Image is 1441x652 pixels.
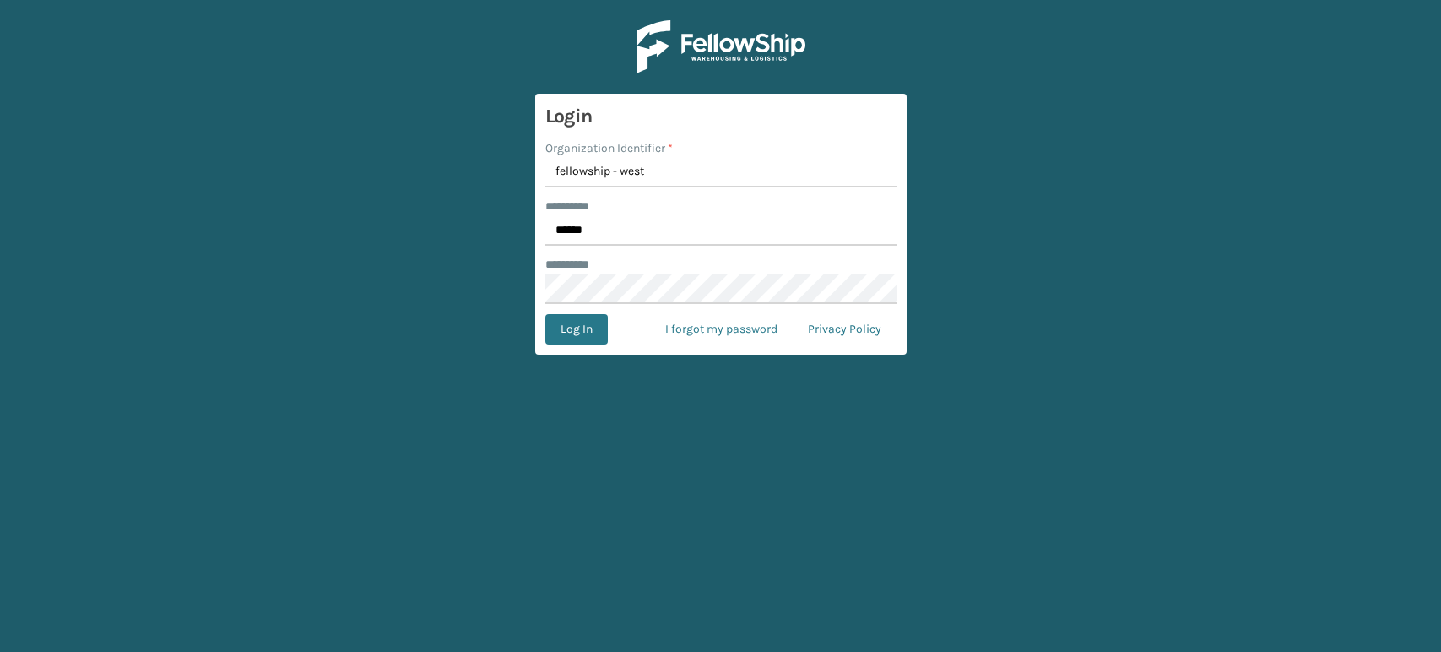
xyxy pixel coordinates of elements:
img: Logo [637,20,805,73]
h3: Login [545,104,897,129]
button: Log In [545,314,608,345]
label: Organization Identifier [545,139,673,157]
a: Privacy Policy [793,314,897,345]
a: I forgot my password [650,314,793,345]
